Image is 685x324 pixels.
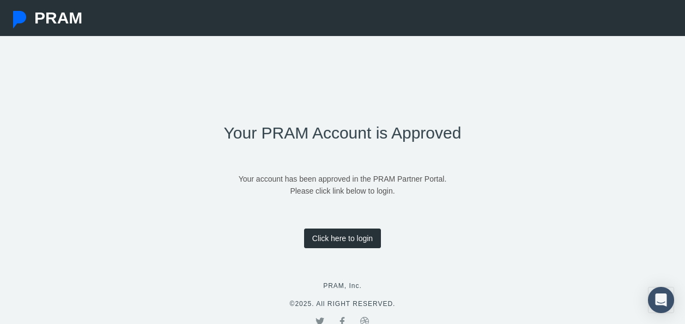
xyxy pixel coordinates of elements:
p: PRAM, Inc. [224,281,462,291]
h2: Your PRAM Account is Approved [224,123,462,143]
a: Click here to login [304,229,381,248]
span: PRAM [34,9,82,27]
p: Please click link below to login. [224,185,462,197]
img: Pram Partner [11,11,28,28]
p: Your account has been approved in the PRAM Partner Portal. [224,173,462,185]
div: Open Intercom Messenger [648,287,674,313]
p: © 2025. All RIGHT RESERVED. [224,299,462,309]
